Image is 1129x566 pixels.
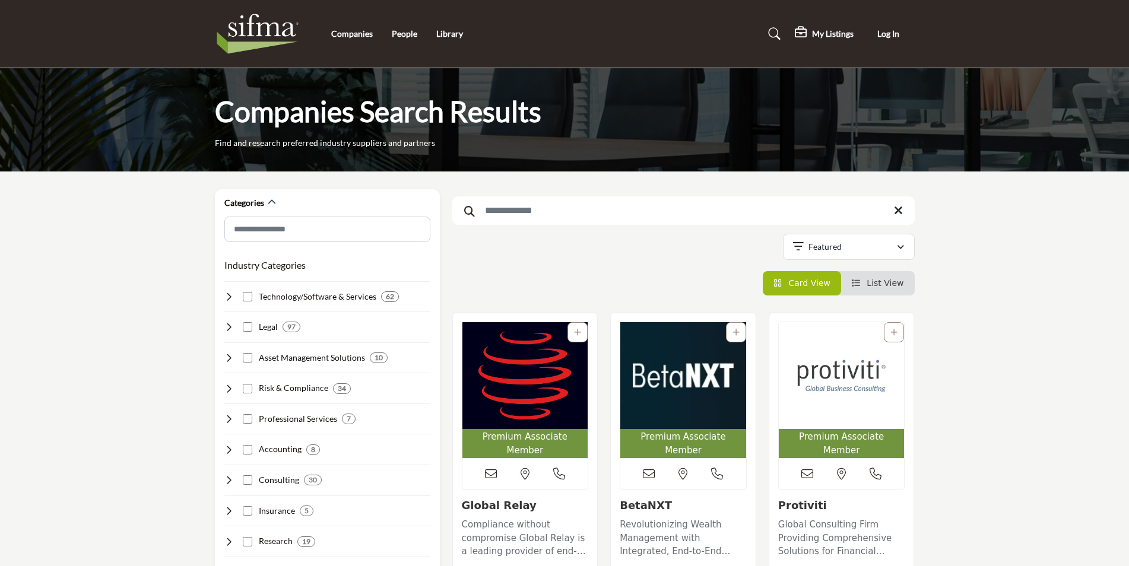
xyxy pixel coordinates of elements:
h4: Consulting: Providing strategic, operational, and technical consulting services to securities ind... [259,474,299,486]
img: BetaNXT [620,322,746,429]
a: Add To List [574,327,581,337]
div: 8 Results For Accounting [306,444,320,455]
span: Card View [788,278,830,288]
span: Premium Associate Member [465,430,586,457]
b: 30 [309,476,317,484]
span: Log In [877,28,899,39]
b: 7 [347,415,351,423]
h5: My Listings [812,28,854,39]
input: Select Technology/Software & Services checkbox [243,292,252,301]
li: List View [841,271,915,295]
input: Select Research checkbox [243,537,252,546]
h4: Accounting: Providing financial reporting, auditing, tax, and advisory services to securities ind... [259,443,302,455]
h2: Categories [224,197,264,209]
a: Global Relay [462,499,537,511]
p: Find and research preferred industry suppliers and partners [215,137,435,149]
a: Add To List [890,327,898,337]
div: My Listings [795,27,854,41]
a: Open Listing in new tab [462,322,588,458]
a: View Card [773,278,830,288]
h4: Professional Services: Delivering staffing, training, and outsourcing services to support securit... [259,413,337,425]
p: Featured [808,241,842,253]
input: Select Legal checkbox [243,322,252,332]
h4: Research: Conducting market, financial, economic, and industry research for securities industry p... [259,535,293,547]
h3: BetaNXT [620,499,747,512]
a: Open Listing in new tab [620,322,746,458]
a: Companies [331,28,373,39]
h3: Global Relay [462,499,589,512]
input: Search Category [224,217,430,242]
b: 10 [375,354,383,362]
input: Select Asset Management Solutions checkbox [243,353,252,363]
a: Add To List [732,327,740,337]
h4: Asset Management Solutions: Offering investment strategies, portfolio management, and performance... [259,352,365,364]
a: View List [852,278,904,288]
div: 62 Results For Technology/Software & Services [381,291,399,302]
input: Select Professional Services checkbox [243,414,252,424]
input: Select Consulting checkbox [243,475,252,485]
input: Search Keyword [452,196,915,225]
img: Protiviti [779,322,905,429]
a: Open Listing in new tab [779,322,905,458]
b: 62 [386,292,394,301]
b: 97 [287,323,296,331]
b: 19 [302,538,310,546]
li: Card View [763,271,841,295]
h4: Technology/Software & Services: Developing and implementing technology solutions to support secur... [259,291,376,303]
h4: Risk & Compliance: Helping securities industry firms manage risk, ensure compliance, and prevent ... [259,382,328,394]
span: Premium Associate Member [623,430,744,457]
input: Select Accounting checkbox [243,445,252,454]
div: 7 Results For Professional Services [342,414,356,424]
a: Compliance without compromise Global Relay is a leading provider of end-to-end compliance solutio... [462,515,589,558]
div: 30 Results For Consulting [304,475,322,485]
img: Global Relay [462,322,588,429]
b: 5 [305,507,309,515]
button: Log In [862,23,915,45]
input: Select Insurance checkbox [243,506,252,516]
input: Select Risk & Compliance checkbox [243,384,252,393]
div: 34 Results For Risk & Compliance [333,383,351,394]
p: Compliance without compromise Global Relay is a leading provider of end-to-end compliance solutio... [462,518,589,558]
a: Revolutionizing Wealth Management with Integrated, End-to-End Solutions Situated at the forefront... [620,515,747,558]
a: Library [436,28,463,39]
a: Global Consulting Firm Providing Comprehensive Solutions for Financial Institutions Protiviti pro... [778,515,905,558]
h1: Companies Search Results [215,93,541,130]
p: Global Consulting Firm Providing Comprehensive Solutions for Financial Institutions Protiviti pro... [778,518,905,558]
div: 19 Results For Research [297,536,315,547]
a: BetaNXT [620,499,672,511]
b: 8 [311,446,315,454]
div: 5 Results For Insurance [300,505,313,516]
a: Search [757,24,788,43]
button: Featured [783,234,915,260]
h4: Legal: Providing legal advice, compliance support, and litigation services to securities industry... [259,321,278,333]
a: People [392,28,417,39]
span: Premium Associate Member [781,430,902,457]
span: List View [867,278,903,288]
b: 34 [338,384,346,393]
img: Site Logo [215,10,307,58]
div: 97 Results For Legal [283,322,300,332]
h3: Protiviti [778,499,905,512]
h4: Insurance: Offering insurance solutions to protect securities industry firms from various risks. [259,505,295,517]
button: Industry Categories [224,258,306,272]
a: Protiviti [778,499,827,511]
div: 10 Results For Asset Management Solutions [370,352,388,363]
p: Revolutionizing Wealth Management with Integrated, End-to-End Solutions Situated at the forefront... [620,518,747,558]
